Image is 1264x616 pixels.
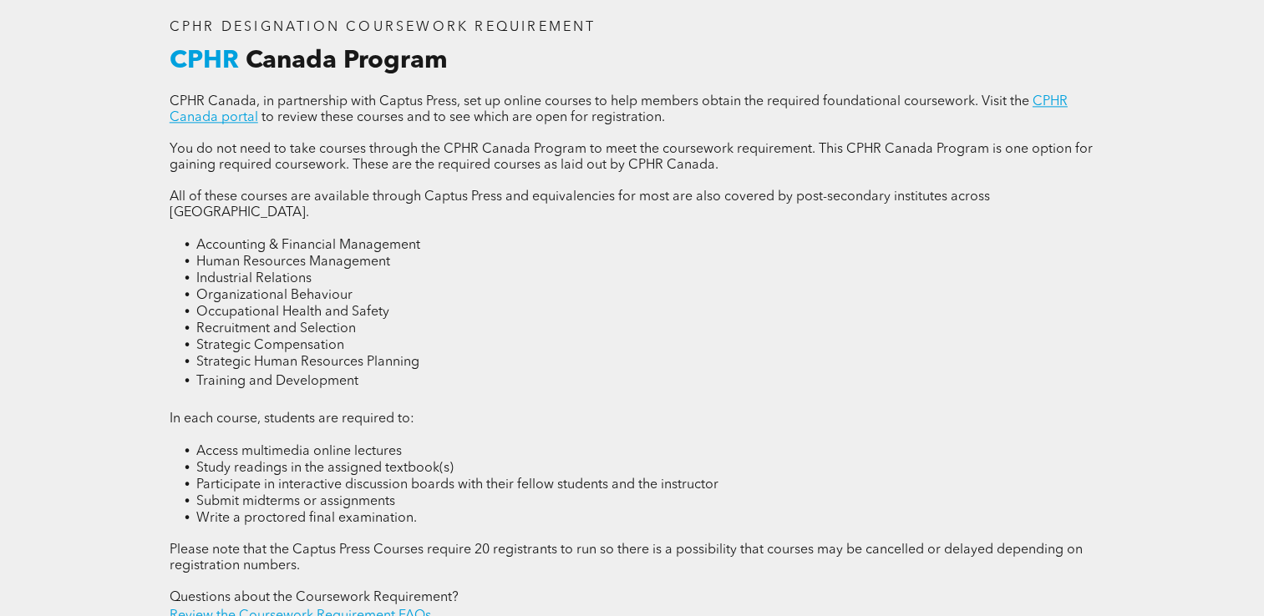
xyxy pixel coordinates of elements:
span: Submit midterms or assignments [196,495,395,508]
span: Recruitment and Selection [196,322,356,336]
span: Access multimedia online lectures [196,445,402,458]
span: CPHR [170,48,239,73]
span: CPHR Canada, in partnership with Captus Press, set up online courses to help members obtain the r... [170,95,1029,109]
span: You do not need to take courses through the CPHR Canada Program to meet the coursework requiremen... [170,143,1093,172]
span: Industrial Relations [196,272,312,285]
span: Human Resources Management [196,255,390,269]
span: Questions about the Coursework Requirement? [170,591,459,604]
span: Strategic Human Resources Planning [196,356,419,369]
span: In each course, students are required to: [170,412,414,426]
span: to review these courses and to see which are open for registration. [261,111,665,124]
span: Please note that the Captus Press Courses require 20 registrants to run so there is a possibility... [170,543,1083,573]
span: Canada Program [246,48,448,73]
span: Occupational Health and Safety [196,305,389,319]
span: Training and Development [196,375,358,388]
span: Participate in interactive discussion boards with their fellow students and the instructor [196,478,718,492]
span: Accounting & Financial Management [196,239,420,252]
span: Write a proctored final examination. [196,512,417,525]
span: Strategic Compensation [196,339,344,352]
span: CPHR DESIGNATION COURSEWORK REQUIREMENT [170,21,596,34]
span: Study readings in the assigned textbook(s) [196,462,454,475]
span: All of these courses are available through Captus Press and equivalencies for most are also cover... [170,190,990,220]
span: Organizational Behaviour [196,289,353,302]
